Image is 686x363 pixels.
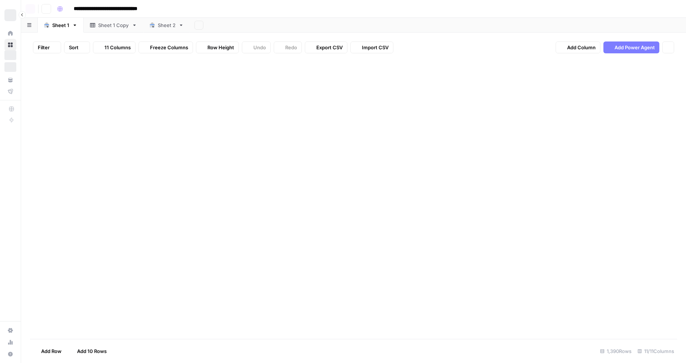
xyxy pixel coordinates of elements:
a: Usage [4,336,16,348]
button: Filter [33,41,61,53]
span: Add Column [567,44,596,51]
span: 11 Columns [104,44,131,51]
a: Sheet 1 Copy [84,18,143,33]
a: Home [4,27,16,39]
button: Add Row [30,345,66,357]
button: Row Height [196,41,239,53]
span: Undo [253,44,266,51]
button: Redo [274,41,302,53]
div: 1,390 Rows [597,345,635,357]
a: Sheet 2 [143,18,190,33]
span: Add Power Agent [615,44,655,51]
span: Import CSV [362,44,389,51]
div: Sheet 2 [158,21,176,29]
button: Add Column [556,41,600,53]
span: Add 10 Rows [77,347,107,355]
button: 11 Columns [93,41,136,53]
button: Undo [242,41,271,53]
span: Export CSV [316,44,343,51]
button: Freeze Columns [139,41,193,53]
div: Sheet 1 Copy [98,21,129,29]
a: Settings [4,324,16,336]
a: Sheet 1 [38,18,84,33]
span: Freeze Columns [150,44,188,51]
span: Add Row [41,347,61,355]
button: Sort [64,41,90,53]
div: Sheet 1 [52,21,69,29]
span: Sort [69,44,79,51]
button: Add Power Agent [603,41,659,53]
button: Import CSV [350,41,393,53]
button: Help + Support [4,348,16,360]
span: Redo [285,44,297,51]
span: Row Height [207,44,234,51]
a: Browse [4,39,16,51]
button: Export CSV [305,41,347,53]
button: Add 10 Rows [66,345,111,357]
span: Filter [38,44,50,51]
a: Your Data [4,74,16,86]
div: 11/11 Columns [635,345,677,357]
a: Flightpath [4,86,16,97]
